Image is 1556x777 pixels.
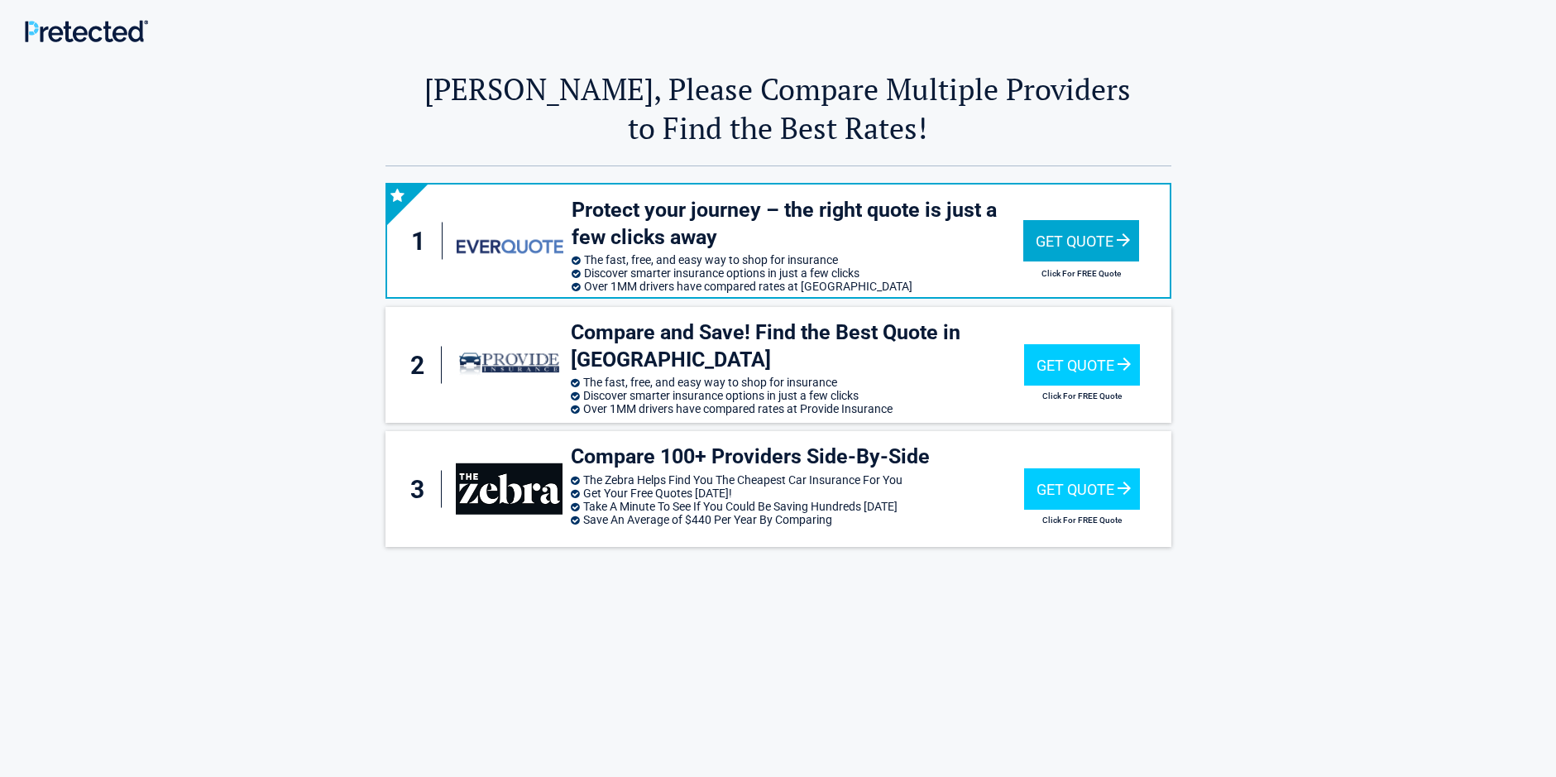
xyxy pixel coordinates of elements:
[457,239,563,253] img: everquote's logo
[571,402,1024,415] li: Over 1MM drivers have compared rates at Provide Insurance
[1023,269,1139,278] h2: Click For FREE Quote
[571,319,1024,373] h3: Compare and Save! Find the Best Quote in [GEOGRAPHIC_DATA]
[385,70,1171,147] h2: [PERSON_NAME], Please Compare Multiple Providers to Find the Best Rates!
[571,389,1024,402] li: Discover smarter insurance options in just a few clicks
[402,471,442,508] div: 3
[1024,468,1140,510] div: Get Quote
[25,20,148,42] img: Main Logo
[1024,391,1140,400] h2: Click For FREE Quote
[402,347,442,384] div: 2
[571,376,1024,389] li: The fast, free, and easy way to shop for insurance
[572,280,1023,293] li: Over 1MM drivers have compared rates at [GEOGRAPHIC_DATA]
[1024,516,1140,525] h2: Click For FREE Quote
[456,339,563,391] img: provide-insurance's logo
[571,487,1024,500] li: Get Your Free Quotes [DATE]!
[572,253,1023,266] li: The fast, free, and easy way to shop for insurance
[572,197,1023,251] h3: Protect your journey – the right quote is just a few clicks away
[571,513,1024,526] li: Save An Average of $440 Per Year By Comparing
[404,223,443,260] div: 1
[1023,220,1139,261] div: Get Quote
[1024,344,1140,386] div: Get Quote
[572,266,1023,280] li: Discover smarter insurance options in just a few clicks
[571,473,1024,487] li: The Zebra Helps Find You The Cheapest Car Insurance For You
[456,463,563,515] img: thezebra's logo
[571,500,1024,513] li: Take A Minute To See If You Could Be Saving Hundreds [DATE]
[571,444,1024,471] h3: Compare 100+ Providers Side-By-Side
